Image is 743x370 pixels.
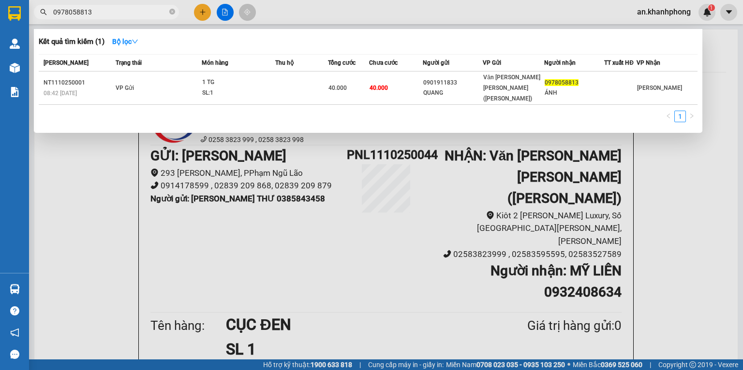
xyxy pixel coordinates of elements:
span: [PERSON_NAME] [637,85,682,91]
b: [DOMAIN_NAME] [81,37,133,44]
li: (c) 2017 [81,46,133,58]
span: Người nhận [544,59,576,66]
img: logo.jpg [12,12,60,60]
span: left [666,113,671,119]
span: notification [10,328,19,337]
button: Bộ lọcdown [104,34,146,49]
span: Món hàng [202,59,228,66]
li: 1 [674,111,686,122]
img: warehouse-icon [10,284,20,294]
strong: Bộ lọc [112,38,138,45]
a: 1 [675,111,685,122]
span: VP Gửi [483,59,501,66]
span: down [132,38,138,45]
b: [PERSON_NAME] [12,62,55,108]
span: Thu hộ [275,59,294,66]
span: VP Gửi [116,85,134,91]
div: ÁNH [545,88,604,98]
div: NT1110250001 [44,78,113,88]
span: question-circle [10,306,19,315]
h3: Kết quả tìm kiếm ( 1 ) [39,37,104,47]
div: 1 TG [202,77,275,88]
span: message [10,350,19,359]
div: 0901911833 [423,78,482,88]
span: close-circle [169,9,175,14]
img: logo-vxr [8,6,21,21]
li: Previous Page [663,111,674,122]
span: Người gửi [423,59,449,66]
div: SL: 1 [202,88,275,99]
img: solution-icon [10,87,20,97]
b: BIÊN NHẬN GỬI HÀNG [62,14,93,76]
span: search [40,9,47,15]
img: logo.jpg [105,12,128,35]
input: Tìm tên, số ĐT hoặc mã đơn [53,7,167,17]
span: Văn [PERSON_NAME] [PERSON_NAME] ([PERSON_NAME]) [483,74,540,102]
span: 40.000 [370,85,388,91]
span: Trạng thái [116,59,142,66]
span: 0978058813 [545,79,579,86]
div: QUANG [423,88,482,98]
span: right [689,113,695,119]
li: Next Page [686,111,698,122]
span: close-circle [169,8,175,17]
button: left [663,111,674,122]
span: Tổng cước [328,59,356,66]
span: 08:42 [DATE] [44,90,77,97]
img: warehouse-icon [10,39,20,49]
img: warehouse-icon [10,63,20,73]
span: Chưa cước [369,59,398,66]
button: right [686,111,698,122]
span: 40.000 [328,85,347,91]
span: [PERSON_NAME] [44,59,89,66]
span: VP Nhận [637,59,660,66]
span: TT xuất HĐ [604,59,634,66]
